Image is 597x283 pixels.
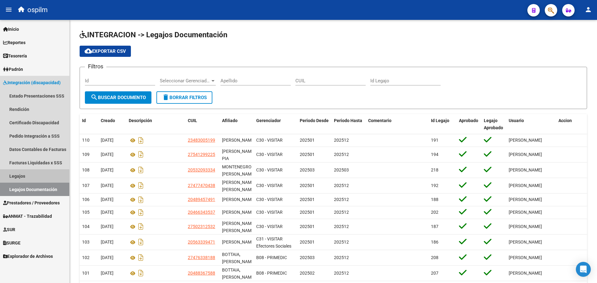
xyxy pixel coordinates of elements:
span: C30 - VISITAR [256,183,283,188]
datatable-header-cell: Legajo Aprobado [481,114,506,135]
span: 202512 [334,271,349,276]
span: ospilm [27,3,48,17]
span: 194 [431,152,438,157]
datatable-header-cell: Periodo Desde [297,114,331,135]
span: 202501 [300,138,315,143]
span: C30 - VISITAR [256,197,283,202]
span: [PERSON_NAME] [509,224,542,229]
span: 202512 [334,210,349,215]
span: Id [82,118,86,123]
span: 202512 [334,152,349,157]
span: [DATE] [101,210,113,215]
span: Prestadores / Proveedores [3,199,60,206]
span: MIRANDA DANIEL ALEXIS [222,210,255,215]
span: C31 - VISITAR Efectores Sociales [256,236,291,249]
span: MONTENEGRO, MILAGROS ESTEFANIA [222,180,255,192]
span: 27477470438 [188,183,215,188]
span: 102 [82,255,90,260]
span: 202512 [334,183,349,188]
span: 202512 [334,197,349,202]
datatable-header-cell: Creado [98,114,126,135]
span: Periodo Hasta [334,118,362,123]
span: [PERSON_NAME] [509,255,542,260]
span: 202503 [300,255,315,260]
i: Descargar documento [137,221,145,231]
datatable-header-cell: Aprobado [456,114,481,135]
span: 202512 [334,240,349,244]
span: SUR [3,226,15,233]
span: 187 [431,224,438,229]
i: Descargar documento [137,208,145,217]
span: 108 [82,167,90,172]
span: Explorador de Archivos [3,253,53,260]
span: Tesorería [3,52,27,59]
span: 103 [82,240,90,244]
span: 202501 [300,240,315,244]
span: INTEGRACION -> Legajos Documentación [80,30,227,39]
span: FADON, SUAREZ ROCIO MAGALI [222,221,256,233]
span: 202503 [300,167,315,172]
span: [PERSON_NAME] [509,240,542,244]
span: 186 [431,240,438,244]
i: Descargar documento [137,195,145,205]
span: 202512 [334,255,349,260]
span: Descripción [129,118,152,123]
span: [DATE] [101,224,113,229]
button: Borrar Filtros [156,91,212,104]
span: [DATE] [101,152,113,157]
span: 105 [82,210,90,215]
span: Buscar Documento [90,95,146,100]
span: [DATE] [101,240,113,244]
datatable-header-cell: Id [80,114,98,135]
span: 20489457491 [188,197,215,202]
span: 202501 [300,197,315,202]
span: C30 - VISITAR [256,210,283,215]
span: [DATE] [101,183,113,188]
span: 202 [431,210,438,215]
i: Descargar documento [137,149,145,159]
span: [DATE] [101,271,113,276]
span: 110 [82,138,90,143]
span: 207 [431,271,438,276]
span: Id Legajo [431,118,449,123]
span: 202501 [300,183,315,188]
span: [PERSON_NAME] [509,152,542,157]
span: 188 [431,197,438,202]
i: Descargar documento [137,180,145,190]
span: PEREZ, SANTIAGO TOMAS [222,138,255,143]
span: Creado [101,118,115,123]
i: Descargar documento [137,135,145,145]
span: 202512 [334,224,349,229]
span: 208 [431,255,438,260]
span: C30 - VISITAR [256,167,283,172]
span: MOLINA, DANTE [222,197,255,202]
span: 20488367588 [188,271,215,276]
span: 27541299225 [188,152,215,157]
datatable-header-cell: Usuario [506,114,556,135]
span: 20532093334 [188,167,215,172]
span: Usuario [509,118,524,123]
span: 202512 [334,138,349,143]
span: 202501 [300,152,315,157]
span: 192 [431,183,438,188]
span: 20466343537 [188,210,215,215]
span: [DATE] [101,167,113,172]
span: 27502312532 [188,224,215,229]
span: Seleccionar Gerenciador [160,78,210,84]
span: B08 - PRIMEDIC [256,255,287,260]
span: SURGE [3,240,21,246]
span: 104 [82,224,90,229]
mat-icon: menu [5,6,12,13]
datatable-header-cell: Comentario [366,114,428,135]
span: 191 [431,138,438,143]
span: Periodo Desde [300,118,329,123]
span: Padrón [3,66,23,73]
mat-icon: delete [162,94,169,101]
span: Aprobado [459,118,478,123]
span: [PERSON_NAME] [509,183,542,188]
div: Open Intercom Messenger [576,262,591,277]
mat-icon: person [585,6,592,13]
datatable-header-cell: Id Legajo [428,114,456,135]
span: 23483005199 [188,138,215,143]
datatable-header-cell: Afiliado [220,114,254,135]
